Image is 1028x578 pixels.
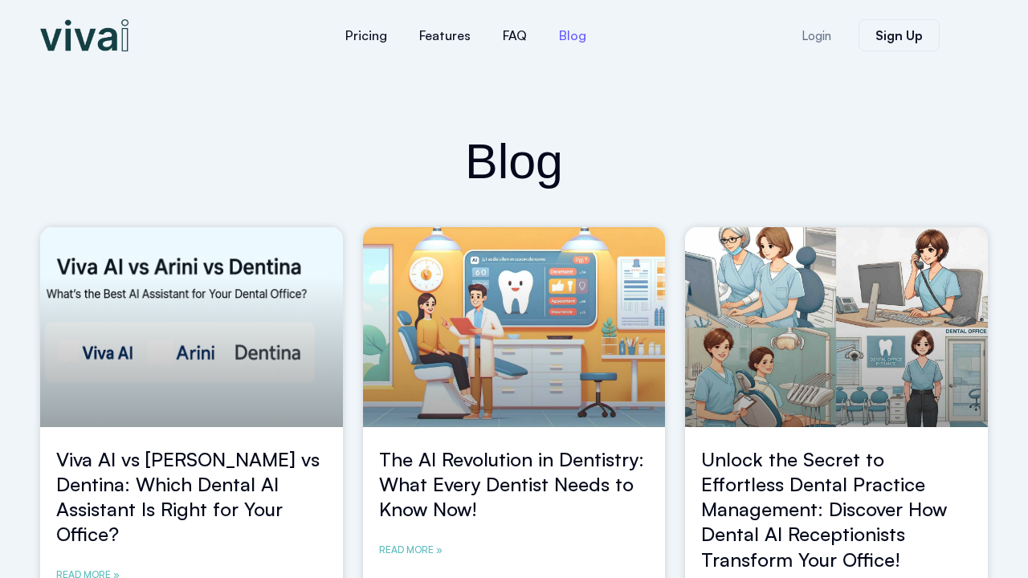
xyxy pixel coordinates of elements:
a: The AI Revolution in Dentistry: What Every Dentist Needs to Know Now! [379,447,644,521]
a: Read more about The AI Revolution in Dentistry: What Every Dentist Needs to Know Now! [379,542,443,558]
h2: Blog [40,130,988,193]
a: Pricing [329,16,403,55]
a: Features [403,16,487,55]
a: Viva AI vs Arini vs Dentina [40,227,343,427]
a: Login [782,20,851,51]
nav: Menu [233,16,699,55]
a: Viva AI vs [PERSON_NAME] vs Dentina: Which Dental AI Assistant Is Right for Your Office? [56,447,320,547]
a: FAQ [487,16,543,55]
a: Unlock the Secret to Effortless Dental Practice Management: Discover How Dental AI Receptionists ... [701,447,947,572]
span: Login [802,30,831,42]
span: Sign Up [875,29,923,42]
a: Blog [543,16,602,55]
a: Sign Up [859,19,940,51]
